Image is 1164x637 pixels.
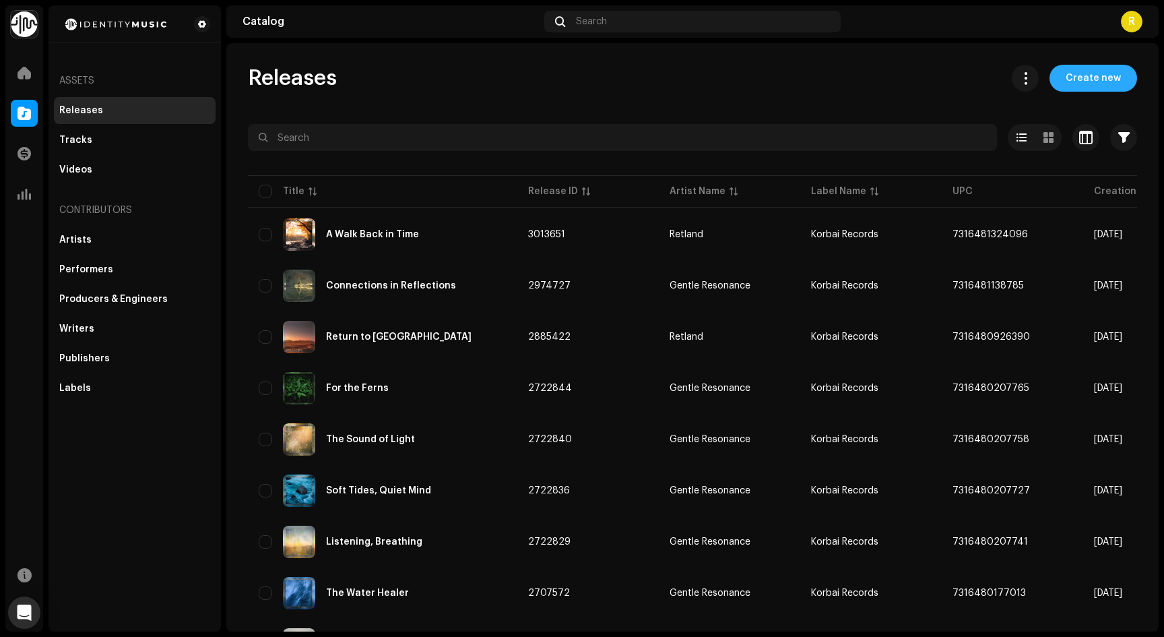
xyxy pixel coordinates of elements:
[59,264,113,275] div: Performers
[1066,65,1121,92] span: Create new
[811,435,878,444] span: Korbai Records
[54,65,216,97] re-a-nav-header: Assets
[54,256,216,283] re-m-nav-item: Performers
[1094,230,1122,239] span: Sep 22, 2025
[670,230,789,239] span: Retland
[54,286,216,313] re-m-nav-item: Producers & Engineers
[248,124,997,151] input: Search
[283,526,315,558] img: 9e39b5aa-3ff3-486d-9c3f-9e4a30abcd79
[670,588,789,598] span: Gentle Resonance
[528,537,571,547] span: 2722829
[811,537,878,547] span: Korbai Records
[952,230,1028,239] span: 7316481324096
[1094,435,1122,444] span: Mar 19, 2025
[952,537,1028,547] span: 7316480207741
[59,164,92,175] div: Videos
[248,65,337,92] span: Releases
[670,384,789,393] span: Gentle Resonance
[59,294,168,305] div: Producers & Engineers
[283,577,315,609] img: 596fb59f-613f-4f08-a4ae-f93fcf313b25
[283,321,315,353] img: c308b4ef-8ffc-4d94-953c-2a5ae0b267ec
[952,384,1029,393] span: 7316480207765
[528,588,570,598] span: 2707572
[59,353,110,364] div: Publishers
[1094,185,1161,198] div: Creation Date
[952,588,1026,598] span: 7316480177013
[528,332,571,342] span: 2885422
[326,537,422,547] div: Listening, Breathing
[670,384,750,393] div: Gentle Resonance
[528,281,571,291] span: 2974727
[326,588,409,598] div: The Water Healer
[54,156,216,183] re-m-nav-item: Videos
[670,588,750,598] div: Gentle Resonance
[670,332,703,342] div: Retland
[670,230,703,239] div: Retland
[326,384,389,393] div: For the Ferns
[1094,486,1122,495] span: Mar 19, 2025
[576,16,607,27] span: Search
[952,281,1024,291] span: 7316481138785
[326,486,431,495] div: Soft Tides, Quiet Mind
[670,486,750,495] div: Gentle Resonance
[952,332,1030,342] span: 7316480926390
[59,105,103,116] div: Releases
[283,218,315,251] img: d8aa7dba-5e87-4922-91a3-20ef57bb3b47
[59,383,91,394] div: Labels
[670,537,789,547] span: Gentle Resonance
[670,537,750,547] div: Gentle Resonance
[811,281,878,291] span: Korbai Records
[8,597,40,629] div: Open Intercom Messenger
[670,435,789,444] span: Gentle Resonance
[283,423,315,456] img: 7a111059-5e2f-49df-802d-cb244a3517c1
[59,324,94,334] div: Writers
[670,332,789,342] span: Retland
[528,185,578,198] div: Release ID
[54,375,216,402] re-m-nav-item: Labels
[1094,281,1122,291] span: Aug 11, 2025
[1094,537,1122,547] span: Mar 19, 2025
[326,281,456,291] div: Connections in Reflections
[952,486,1030,495] span: 7316480207727
[59,135,92,146] div: Tracks
[283,475,315,507] img: 4eb05afb-8301-41a4-b118-8af8895b9c7e
[283,372,315,404] img: f578f3ce-fc2c-4f34-9164-58ae49a35f04
[59,235,92,245] div: Artists
[326,332,472,342] div: Return to Cydonia
[326,435,415,444] div: The Sound of Light
[54,97,216,124] re-m-nav-item: Releases
[811,486,878,495] span: Korbai Records
[326,230,419,239] div: A Walk Back in Time
[670,281,789,291] span: Gentle Resonance
[1049,65,1137,92] button: Create new
[670,281,750,291] div: Gentle Resonance
[811,230,878,239] span: Korbai Records
[670,486,789,495] span: Gentle Resonance
[528,384,572,393] span: 2722844
[54,194,216,226] re-a-nav-header: Contributors
[1094,332,1122,342] span: Jun 24, 2025
[11,11,38,38] img: 0f74c21f-6d1c-4dbc-9196-dbddad53419e
[54,127,216,154] re-m-nav-item: Tracks
[283,185,304,198] div: Title
[59,16,172,32] img: 2d8271db-5505-4223-b535-acbbe3973654
[54,315,216,342] re-m-nav-item: Writers
[670,435,750,444] div: Gentle Resonance
[811,588,878,598] span: Korbai Records
[670,185,725,198] div: Artist Name
[54,226,216,253] re-m-nav-item: Artists
[528,486,570,495] span: 2722836
[1094,588,1122,598] span: Mar 14, 2025
[1121,11,1142,32] div: R
[1094,384,1122,393] span: Mar 19, 2025
[528,435,572,444] span: 2722840
[528,230,565,239] span: 3013651
[811,332,878,342] span: Korbai Records
[54,345,216,372] re-m-nav-item: Publishers
[952,435,1029,444] span: 7316480207758
[283,270,315,302] img: fb643123-993a-49a4-94a8-bfd0b602674f
[811,185,866,198] div: Label Name
[811,384,878,393] span: Korbai Records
